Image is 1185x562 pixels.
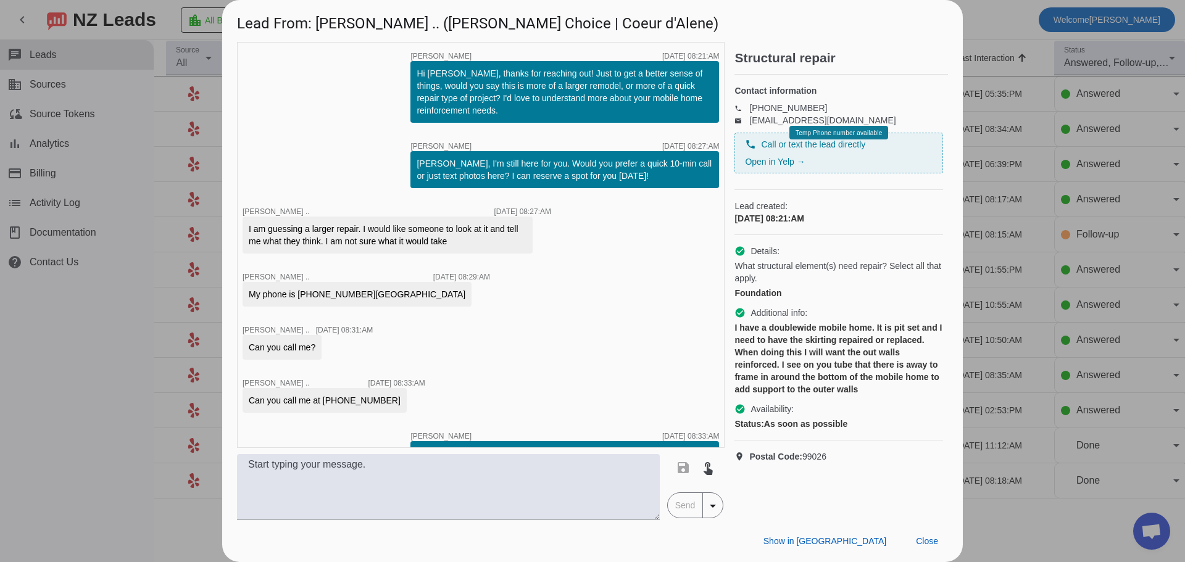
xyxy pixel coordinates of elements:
span: Call or text the lead directly [761,138,865,151]
span: Availability: [750,403,794,415]
div: [DATE] 08:33:AM [662,432,719,440]
mat-icon: phone [745,139,756,150]
button: Show in [GEOGRAPHIC_DATA] [754,530,896,552]
span: What structural element(s) need repair? Select all that apply. [734,260,943,284]
span: [PERSON_NAME] [410,52,472,60]
span: Additional info: [750,307,807,319]
span: [PERSON_NAME] [410,143,472,150]
a: [PHONE_NUMBER] [749,103,827,113]
strong: Status: [734,419,763,429]
mat-icon: location_on [734,452,749,461]
div: My phone is [PHONE_NUMBER][GEOGRAPHIC_DATA] [249,288,465,300]
span: Lead created: [734,200,943,212]
span: Show in [GEOGRAPHIC_DATA] [763,536,886,546]
button: Close [906,530,948,552]
h2: Structural repair [734,52,948,64]
span: [PERSON_NAME] .. [243,379,310,387]
mat-icon: check_circle [734,403,746,415]
span: Temp Phone number available [796,130,882,136]
mat-icon: check_circle [734,307,746,318]
mat-icon: touch_app [701,460,715,475]
div: [DATE] 08:27:AM [662,143,719,150]
h4: Contact information [734,85,943,97]
div: Foundation [734,287,943,299]
div: Can you call me? [249,341,315,353]
div: As soon as possible [734,418,943,430]
div: [DATE] 08:21:AM [734,212,943,225]
span: 99026 [749,450,826,463]
div: I am guessing a larger repair. I would like someone to look at it and tell me what they think. I ... [249,223,526,247]
div: Can you call me at [PHONE_NUMBER] [249,394,401,407]
mat-icon: email [734,117,749,123]
mat-icon: check_circle [734,246,746,257]
a: Open in Yelp → [745,157,805,167]
mat-icon: phone [734,105,749,111]
div: [DATE] 08:27:AM [494,208,551,215]
span: Details: [750,245,780,257]
span: Close [916,536,938,546]
span: [PERSON_NAME] .. [243,207,310,216]
mat-icon: arrow_drop_down [705,498,720,513]
div: [PERSON_NAME], I'm still here for you. Would you prefer a quick 10-min call or just text photos h... [417,157,713,182]
div: [DATE] 08:21:AM [662,52,719,60]
div: [DATE] 08:33:AM [368,379,425,387]
div: [DATE] 08:31:AM [316,326,373,334]
span: [PERSON_NAME] .. [243,273,310,281]
div: Hi [PERSON_NAME], thanks for reaching out! Just to get a better sense of things, would you say th... [417,67,713,117]
strong: Postal Code: [749,452,802,461]
span: [PERSON_NAME] [410,432,472,440]
div: I have a doublewide mobile home. It is pit set and I need to have the skirting repaired or replac... [734,321,943,395]
div: [DATE] 08:29:AM [433,273,490,281]
a: [EMAIL_ADDRESS][DOMAIN_NAME] [749,115,896,125]
span: [PERSON_NAME] .. [243,326,310,334]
